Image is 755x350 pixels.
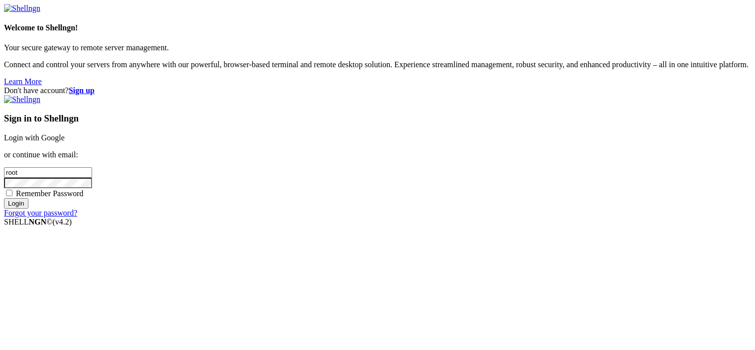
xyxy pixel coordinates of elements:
[4,86,751,95] div: Don't have account?
[4,95,40,104] img: Shellngn
[4,23,751,32] h4: Welcome to Shellngn!
[4,60,751,69] p: Connect and control your servers from anywhere with our powerful, browser-based terminal and remo...
[4,198,28,209] input: Login
[4,150,751,159] p: or continue with email:
[6,190,12,196] input: Remember Password
[4,77,42,86] a: Learn More
[4,133,65,142] a: Login with Google
[4,113,751,124] h3: Sign in to Shellngn
[4,209,77,217] a: Forgot your password?
[4,218,72,226] span: SHELL ©
[69,86,95,95] a: Sign up
[53,218,72,226] span: 4.2.0
[16,189,84,198] span: Remember Password
[4,167,92,178] input: Email address
[4,4,40,13] img: Shellngn
[4,43,751,52] p: Your secure gateway to remote server management.
[29,218,47,226] b: NGN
